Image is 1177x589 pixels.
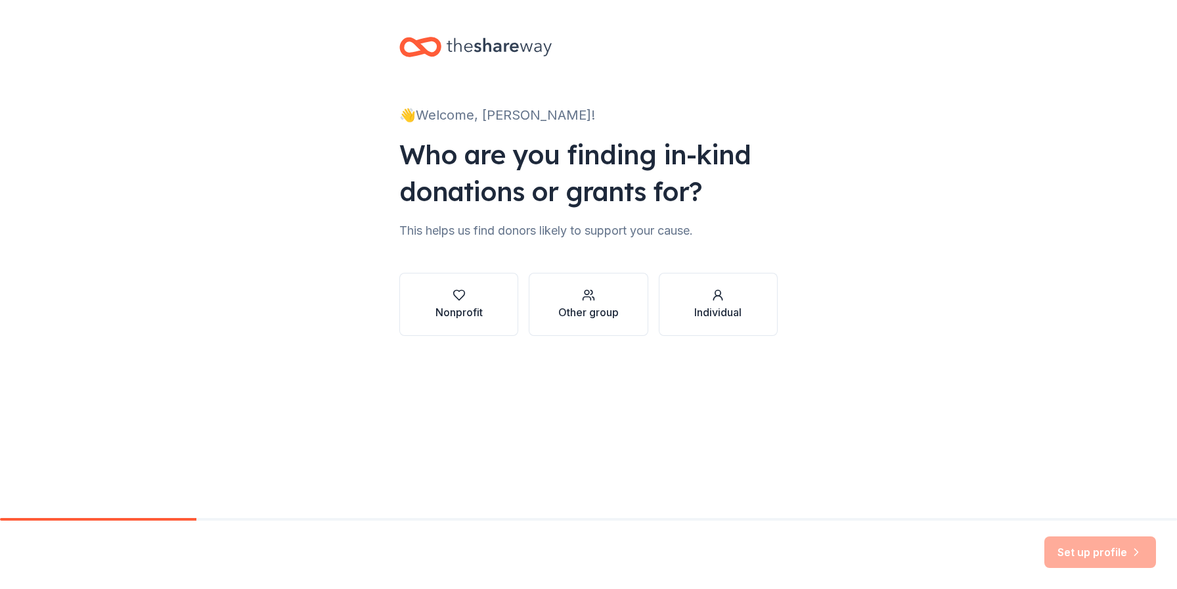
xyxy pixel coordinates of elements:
div: Individual [694,304,742,320]
div: 👋 Welcome, [PERSON_NAME]! [399,105,778,126]
button: Individual [659,273,778,336]
div: Other group [558,304,619,320]
div: Nonprofit [435,304,483,320]
div: This helps us find donors likely to support your cause. [399,220,778,241]
button: Other group [529,273,648,336]
div: Who are you finding in-kind donations or grants for? [399,136,778,210]
button: Nonprofit [399,273,518,336]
